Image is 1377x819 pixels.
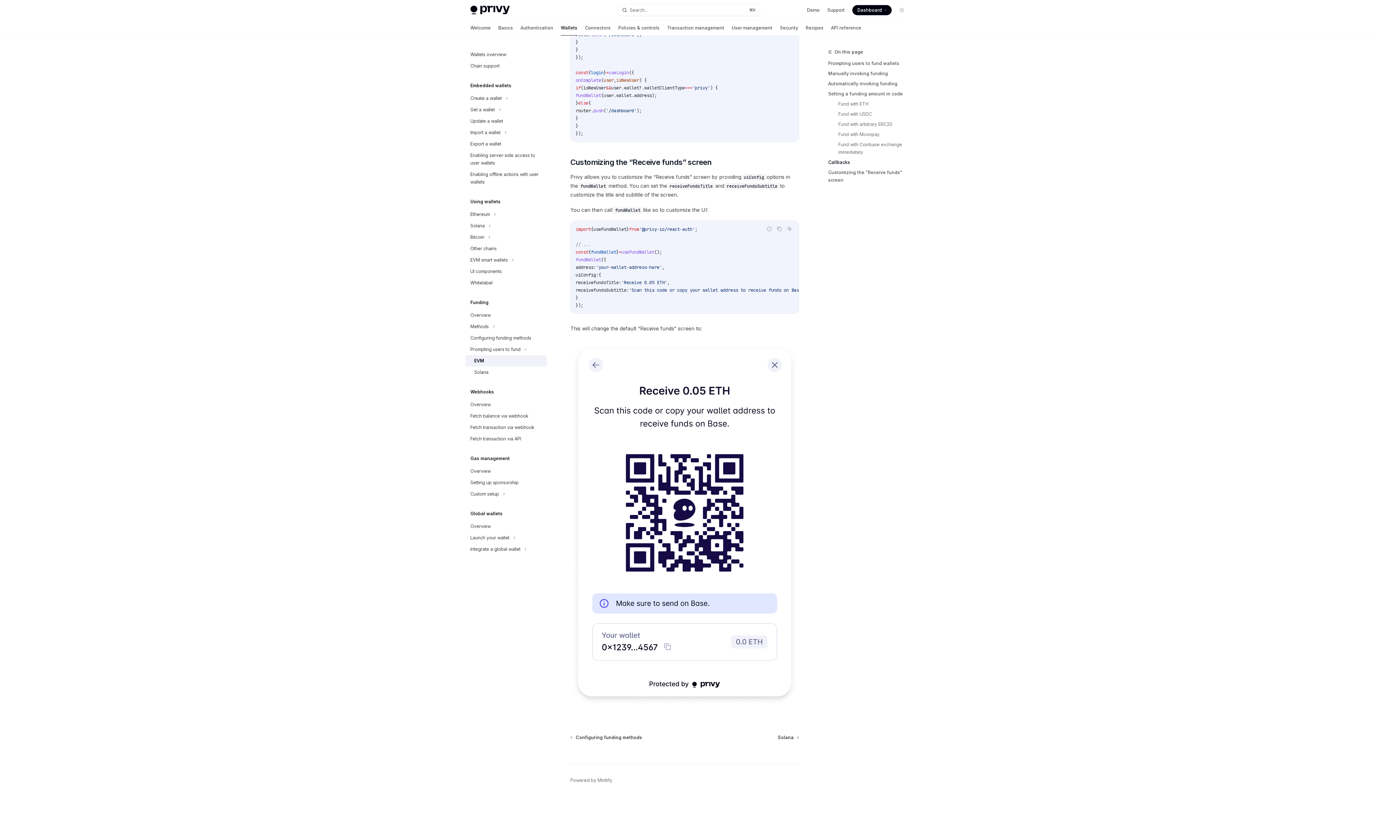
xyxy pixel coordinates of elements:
[835,48,863,56] span: On this page
[465,465,547,477] a: Overview
[593,108,604,114] span: push
[604,32,606,37] span: (
[591,32,593,37] span: .
[652,93,657,98] span: );
[465,477,547,488] a: Setting up sponsorship
[465,277,547,289] a: Whitelabel
[576,272,599,278] span: uiConfig:
[465,169,547,188] a: Enabling offline actions with user wallets
[465,60,547,72] a: Chain support
[465,410,547,422] a: Fetch balance via webhook
[614,93,616,98] span: .
[578,100,588,106] span: else
[621,85,624,91] span: .
[593,32,604,37] span: push
[470,401,491,408] div: Overview
[618,20,659,36] a: Policies & controls
[570,777,612,783] a: Powered by Mintlify
[470,222,485,230] div: Solana
[570,324,799,333] span: This will change the default “Receive funds” screen to:
[576,302,583,308] span: });
[692,85,710,91] span: 'privy'
[470,233,484,241] div: Bitcoin
[576,55,583,60] span: });
[732,20,772,36] a: User management
[465,243,547,254] a: Other chains
[576,257,601,263] span: fundWallet
[470,129,501,136] div: Import a wallet
[465,309,547,321] a: Overview
[807,7,820,13] a: Demo
[639,226,695,232] span: '@privy-io/react-auth'
[576,108,591,114] span: router
[470,490,499,498] div: Custom setup
[685,85,692,91] span: ===
[470,152,543,167] div: Enabling server-side access to user wallets
[613,207,643,214] code: fundWallet
[470,20,491,36] a: Welcome
[828,89,912,99] a: Setting a funding amount in code
[465,332,547,344] a: Configuring funding methods
[637,108,642,114] span: );
[470,479,519,486] div: Setting up sponsorship
[470,545,521,553] div: Integrate a global wallet
[465,49,547,60] a: Wallets overview
[470,534,509,542] div: Launch your wallet
[601,77,604,83] span: (
[470,171,543,186] div: Enabling offline actions with user wallets
[629,287,807,293] span: 'Scan this code or copy your wallet address to receive funds on Base.'
[897,5,907,15] button: Toggle dark mode
[470,268,502,275] div: UI components
[583,85,606,91] span: isNewUser
[576,47,578,53] span: }
[470,82,511,89] h5: Embedded wallets
[465,266,547,277] a: UI components
[785,225,794,233] button: Ask AI
[470,6,510,15] img: light logo
[576,123,578,129] span: }
[667,183,715,190] code: receiveFundsTitle
[465,138,547,150] a: Export a wallet
[576,242,591,247] span: // ...
[662,264,665,270] span: ,
[857,7,882,13] span: Dashboard
[498,20,513,36] a: Basics
[827,7,845,13] a: Support
[624,85,639,91] span: wallet
[639,77,647,83] span: ) {
[591,108,593,114] span: .
[604,70,606,75] span: }
[599,272,601,278] span: {
[695,226,698,232] span: ;
[780,20,798,36] a: Security
[621,280,667,285] span: 'Receive 0.05 ETH'
[576,226,591,232] span: import
[619,249,621,255] span: =
[465,433,547,445] a: Fetch transaction via API
[470,106,495,114] div: Get a wallet
[828,167,912,185] a: Customizing the “Receive funds” screen
[588,70,591,75] span: {
[470,510,502,517] h5: Global wallets
[576,287,629,293] span: receiveFundsSubtitle:
[611,85,621,91] span: user
[710,85,718,91] span: ) {
[626,226,629,232] span: }
[741,174,767,181] code: uiConfig
[570,172,799,199] span: Privy allows you to customize the “Receive funds” screen by providing options in the method. You ...
[576,295,578,301] span: }
[838,119,912,129] a: Fund with arbitrary ERC20
[470,140,501,148] div: Export a wallet
[644,85,685,91] span: walletClientType
[470,51,506,58] div: Wallets overview
[576,39,578,45] span: }
[591,226,593,232] span: {
[629,226,639,232] span: from
[576,70,588,75] span: const
[521,20,553,36] a: Authentication
[616,77,639,83] span: isNewUser
[609,70,629,75] span: useLogin
[570,343,799,707] img: Customized Receive funds screen
[571,734,642,741] a: Configuring funding methods
[828,79,912,89] a: Automatically invoking funding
